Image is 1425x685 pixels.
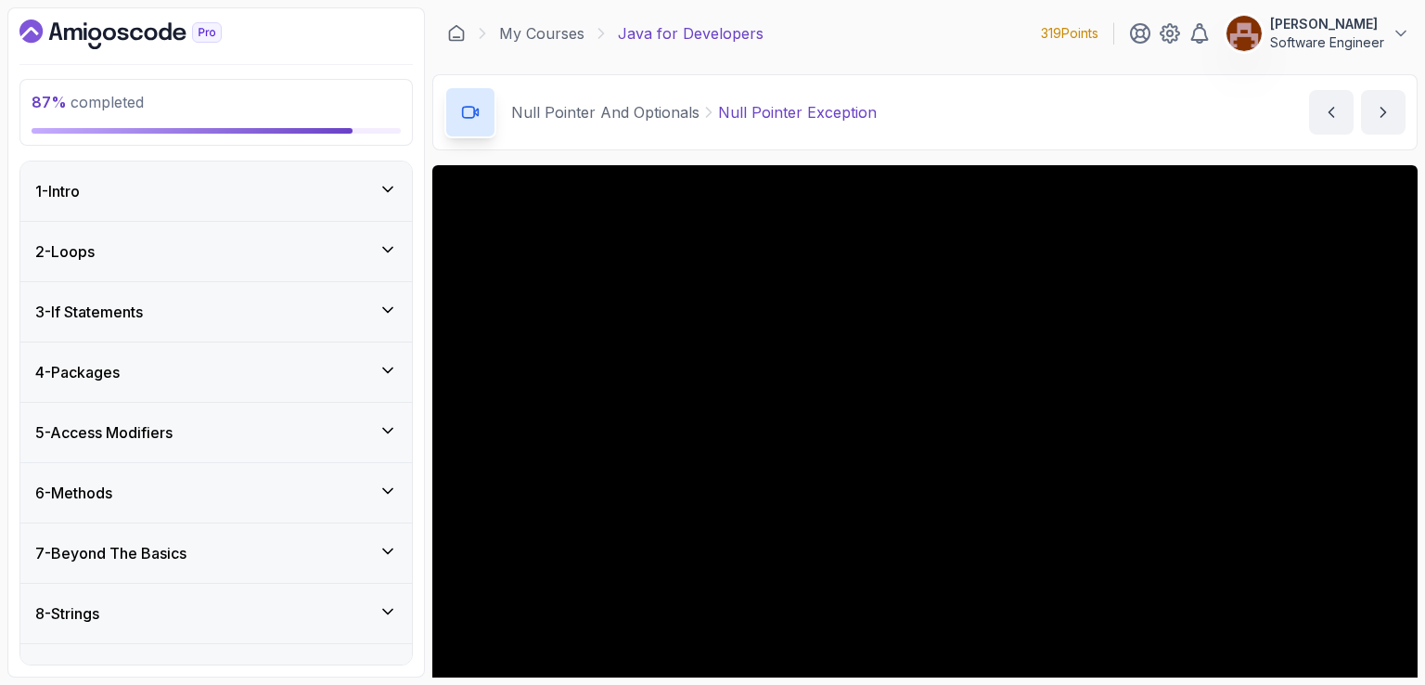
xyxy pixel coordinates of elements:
button: previous content [1309,90,1354,135]
a: Dashboard [19,19,264,49]
h3: 5 - Access Modifiers [35,421,173,444]
h3: 2 - Loops [35,240,95,263]
span: 87 % [32,93,67,111]
a: Dashboard [447,24,466,43]
iframe: chat widget [1310,569,1425,657]
h3: 8 - Strings [35,602,99,625]
h3: 4 - Packages [35,361,120,383]
h3: 6 - Methods [35,482,112,504]
button: 1-Intro [20,162,412,221]
h3: 1 - Intro [35,180,80,202]
button: user profile image[PERSON_NAME]Software Engineer [1226,15,1410,52]
p: 319 Points [1041,24,1098,43]
button: 8-Strings [20,584,412,643]
p: Null Pointer And Optionals [511,101,700,123]
button: 2-Loops [20,222,412,281]
p: [PERSON_NAME] [1270,15,1384,33]
button: 5-Access Modifiers [20,403,412,462]
button: 3-If Statements [20,282,412,342]
p: Software Engineer [1270,33,1384,52]
p: Null Pointer Exception [718,101,877,123]
button: 4-Packages [20,342,412,402]
h3: 3 - If Statements [35,301,143,323]
p: Java for Developers [618,22,764,45]
button: 7-Beyond The Basics [20,523,412,583]
button: 6-Methods [20,463,412,523]
a: My Courses [499,22,584,45]
h3: 9 - Dates [35,663,91,685]
img: user profile image [1226,16,1262,51]
h3: 7 - Beyond The Basics [35,542,186,564]
span: completed [32,93,144,111]
button: next content [1361,90,1406,135]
